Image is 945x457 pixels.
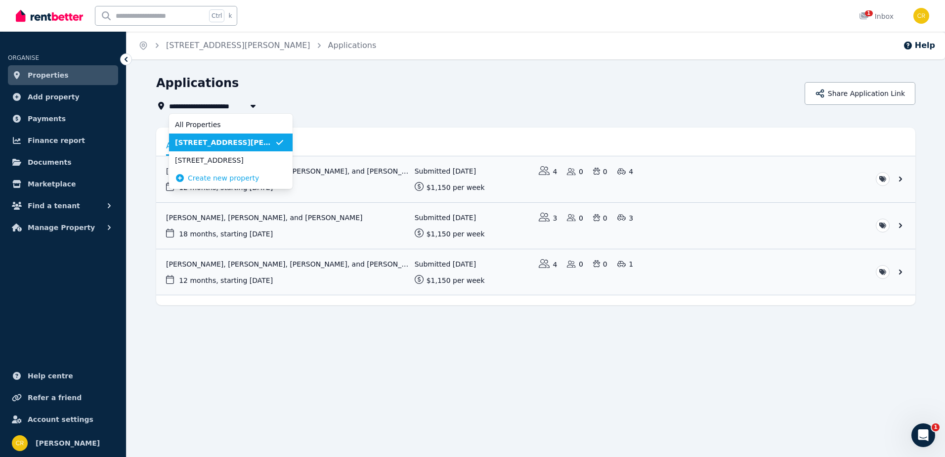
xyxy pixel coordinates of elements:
[156,203,915,249] a: View application: Aaron Myler, Jake Mortimer, and Niall Curley
[865,10,873,16] span: 1
[175,120,275,130] span: All Properties
[8,388,118,408] a: Refer a friend
[805,82,915,105] button: Share Application Link
[8,87,118,107] a: Add property
[36,437,100,449] span: [PERSON_NAME]
[28,178,76,190] span: Marketplace
[8,54,39,61] span: ORGANISE
[8,196,118,216] button: Find a tenant
[8,109,118,129] a: Payments
[156,249,915,295] a: View application: Beverly Mitchell, Lorna Ahern, Steven Kenny, and Gavin Tarrant White
[16,8,83,23] img: RentBetter
[28,91,80,103] span: Add property
[188,173,259,183] span: Create new property
[913,8,929,24] img: Charles Russell-Smith
[209,9,224,22] span: Ctrl
[12,435,28,451] img: Charles Russell-Smith
[28,156,72,168] span: Documents
[28,413,93,425] span: Account settings
[156,75,239,91] h1: Applications
[8,152,118,172] a: Documents
[932,423,940,431] span: 1
[8,131,118,150] a: Finance report
[228,12,232,20] span: k
[8,366,118,386] a: Help centre
[911,423,935,447] iframe: Intercom live chat
[156,156,915,202] a: View application: Jade McNeil, Shara Anderson, Amelia Quinlan, and Michelle Crothers
[175,155,275,165] span: [STREET_ADDRESS]
[8,65,118,85] a: Properties
[175,137,275,147] span: [STREET_ADDRESS][PERSON_NAME]
[8,218,118,237] button: Manage Property
[28,200,80,212] span: Find a tenant
[28,135,85,146] span: Finance report
[8,174,118,194] a: Marketplace
[166,41,310,50] a: [STREET_ADDRESS][PERSON_NAME]
[8,410,118,429] a: Account settings
[328,41,377,50] a: Applications
[903,40,935,51] button: Help
[28,392,82,404] span: Refer a friend
[28,222,95,233] span: Manage Property
[28,69,69,81] span: Properties
[166,137,213,156] a: Applied
[28,370,73,382] span: Help centre
[127,32,388,59] nav: Breadcrumb
[859,11,894,21] div: Inbox
[28,113,66,125] span: Payments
